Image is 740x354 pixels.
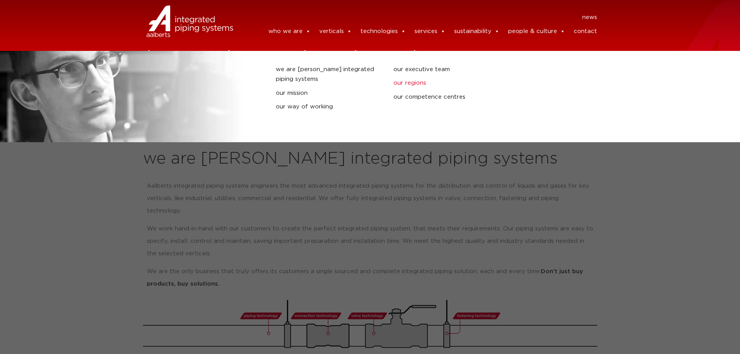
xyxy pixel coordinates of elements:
[147,180,594,217] p: Aalberts integrated piping systems engineers the most advanced integrated piping systems for the ...
[394,65,500,75] a: our executive team
[454,24,500,39] a: sustainability
[319,24,352,39] a: verticals
[245,11,597,24] nav: Menu
[394,92,500,102] a: our competence centres
[276,88,382,98] a: our mission
[360,24,406,39] a: technologies
[147,265,594,290] p: We are the only business that truly offers its customers a single sourced and complete integrated...
[394,78,500,88] a: our regions
[582,11,597,24] a: news
[414,24,446,39] a: services
[276,102,382,112] a: our way of working
[276,65,382,84] a: we are [PERSON_NAME] integrated piping systems
[143,150,597,168] h2: we are [PERSON_NAME] integrated piping systems
[508,24,565,39] a: people & culture
[268,24,311,39] a: who we are
[147,223,594,260] p: We work hand-in-hand with our customers to create the perfect integrated piping system, that meet...
[574,24,597,39] a: contact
